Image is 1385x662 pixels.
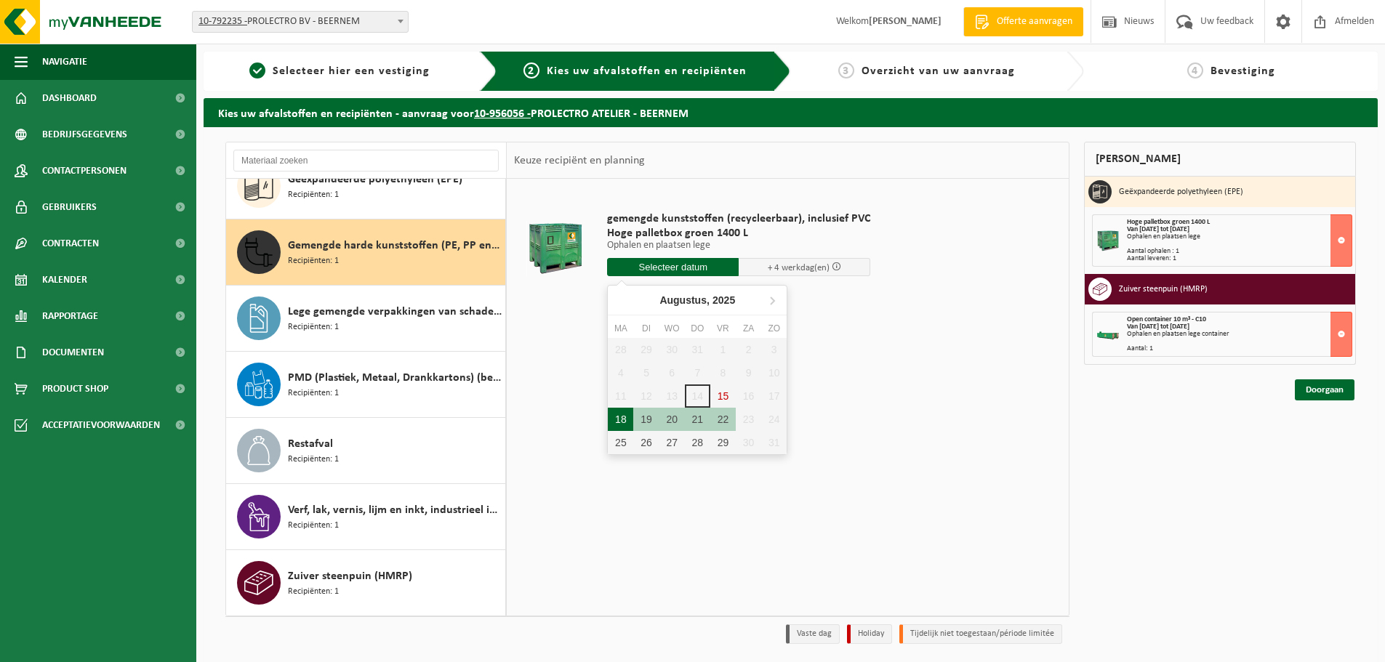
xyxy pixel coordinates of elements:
span: Bevestiging [1211,65,1275,77]
strong: Van [DATE] tot [DATE] [1127,225,1189,233]
span: Recipiënten: 1 [288,519,339,533]
span: Overzicht van uw aanvraag [862,65,1015,77]
span: Gemengde harde kunststoffen (PE, PP en PVC), recycleerbaar (industrieel) [288,237,502,254]
span: Dashboard [42,80,97,116]
div: 18 [608,408,633,431]
span: Geëxpandeerde polyethyleen (EPE) [288,171,462,188]
div: [PERSON_NAME] [1084,142,1356,177]
div: 21 [685,408,710,431]
div: vr [710,321,736,336]
button: PMD (Plastiek, Metaal, Drankkartons) (bedrijven) Recipiënten: 1 [226,352,506,418]
a: Doorgaan [1295,379,1354,400]
input: Materiaal zoeken [233,150,499,171]
strong: [PERSON_NAME] [869,16,942,27]
span: gemengde kunststoffen (recycleerbaar), inclusief PVC [607,211,870,226]
span: Zuiver steenpuin (HMRP) [288,568,412,585]
div: Keuze recipiënt en planning [507,142,652,179]
div: 28 [685,431,710,454]
div: do [685,321,710,336]
div: 29 [710,431,736,454]
strong: Van [DATE] tot [DATE] [1127,323,1189,331]
div: 27 [659,431,685,454]
span: Recipiënten: 1 [288,254,339,268]
input: Selecteer datum [607,258,739,276]
div: Aantal: 1 [1127,345,1352,352]
span: 10-792235 - PROLECTRO BV - BEERNEM [193,12,408,32]
i: 2025 [712,295,735,305]
button: Verf, lak, vernis, lijm en inkt, industrieel in kleinverpakking Recipiënten: 1 [226,484,506,550]
span: Selecteer hier een vestiging [273,65,430,77]
span: + 4 werkdag(en) [768,263,830,273]
span: Hoge palletbox groen 1400 L [607,226,870,241]
span: Offerte aanvragen [993,15,1076,29]
span: 4 [1187,62,1203,78]
span: Product Shop [42,371,108,407]
div: zo [761,321,787,336]
li: Holiday [847,624,892,644]
div: di [633,321,659,336]
div: Aantal ophalen : 1 [1127,248,1352,255]
div: 26 [633,431,659,454]
span: Recipiënten: 1 [288,320,339,334]
span: Open container 10 m³ - C10 [1127,315,1206,323]
span: Kalender [42,262,87,298]
h3: Zuiver steenpuin (HMRP) [1119,278,1208,301]
div: 25 [608,431,633,454]
span: Navigatie [42,44,87,80]
span: Recipiënten: 1 [288,585,339,599]
span: Contracten [42,225,99,262]
span: 10-792235 - PROLECTRO BV - BEERNEM [192,11,409,33]
span: Gebruikers [42,189,97,225]
button: Geëxpandeerde polyethyleen (EPE) Recipiënten: 1 [226,153,506,219]
p: Ophalen en plaatsen lege [607,241,870,251]
span: Recipiënten: 1 [288,453,339,467]
span: Recipiënten: 1 [288,188,339,202]
span: Kies uw afvalstoffen en recipiënten [547,65,747,77]
button: Lege gemengde verpakkingen van schadelijke stoffen Recipiënten: 1 [226,286,506,352]
a: 1Selecteer hier een vestiging [211,62,468,80]
span: 2 [523,62,539,78]
span: Acceptatievoorwaarden [42,407,160,443]
div: za [736,321,761,336]
span: Restafval [288,435,333,453]
span: Recipiënten: 1 [288,387,339,400]
span: Contactpersonen [42,153,127,189]
div: ma [608,321,633,336]
button: Zuiver steenpuin (HMRP) Recipiënten: 1 [226,550,506,615]
div: 20 [659,408,685,431]
a: Offerte aanvragen [963,7,1083,36]
span: Lege gemengde verpakkingen van schadelijke stoffen [288,303,502,320]
span: 1 [249,62,265,78]
div: Ophalen en plaatsen lege container [1127,331,1352,338]
div: 22 [710,408,736,431]
div: Augustus, [654,288,741,312]
div: Ophalen en plaatsen lege [1127,233,1352,241]
button: Restafval Recipiënten: 1 [226,418,506,484]
div: 19 [633,408,659,431]
tcxspan: Call 10-792235 - via 3CX [198,16,247,27]
div: wo [659,321,685,336]
h2: Kies uw afvalstoffen en recipiënten - aanvraag voor PROLECTRO ATELIER - BEERNEM [204,98,1378,126]
span: Verf, lak, vernis, lijm en inkt, industrieel in kleinverpakking [288,501,502,519]
span: Bedrijfsgegevens [42,116,127,153]
div: Aantal leveren: 1 [1127,255,1352,262]
button: Gemengde harde kunststoffen (PE, PP en PVC), recycleerbaar (industrieel) Recipiënten: 1 [226,219,506,286]
h3: Geëxpandeerde polyethyleen (EPE) [1119,180,1243,203]
span: Rapportage [42,298,98,334]
li: Tijdelijk niet toegestaan/période limitée [899,624,1062,644]
span: Hoge palletbox groen 1400 L [1127,218,1210,226]
tcxspan: Call 10-956056 - via 3CX [474,108,531,120]
span: Documenten [42,334,104,371]
span: 3 [838,62,854,78]
li: Vaste dag [786,624,840,644]
span: PMD (Plastiek, Metaal, Drankkartons) (bedrijven) [288,369,502,387]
